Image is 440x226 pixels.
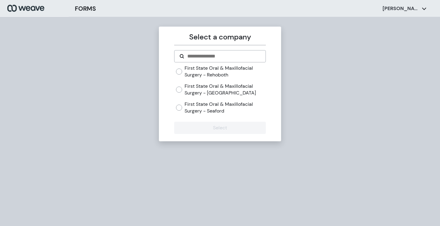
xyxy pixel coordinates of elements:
[174,122,266,134] button: Select
[383,5,419,12] p: [PERSON_NAME]
[185,65,266,78] label: First State Oral & Maxillofacial Surgery - Rehoboth
[187,53,260,60] input: Search
[185,101,266,114] label: First State Oral & Maxillofacial Surgery - Seaford
[174,31,266,43] p: Select a company
[185,83,266,96] label: First State Oral & Maxillofacial Surgery - [GEOGRAPHIC_DATA]
[75,4,96,13] h3: FORMS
